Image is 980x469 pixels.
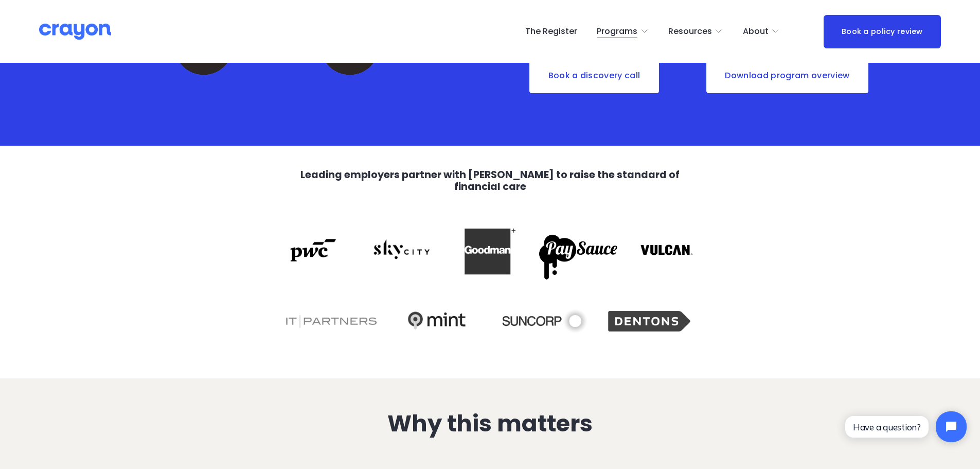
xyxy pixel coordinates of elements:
span: About [743,24,769,39]
h2: Why this matters [174,411,806,437]
a: folder dropdown [597,23,649,40]
a: folder dropdown [743,23,780,40]
span: Resources [668,24,712,39]
img: Crayon [39,23,111,41]
strong: Leading employers partner with [PERSON_NAME] to raise the standard of financial care [300,168,682,194]
a: folder dropdown [668,23,723,40]
a: Book a policy review [824,15,941,48]
a: Download program overview [705,56,870,94]
iframe: Tidio Chat [836,403,975,451]
span: Programs [597,24,637,39]
a: The Register [525,23,577,40]
a: Book a discovery call [528,56,660,94]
